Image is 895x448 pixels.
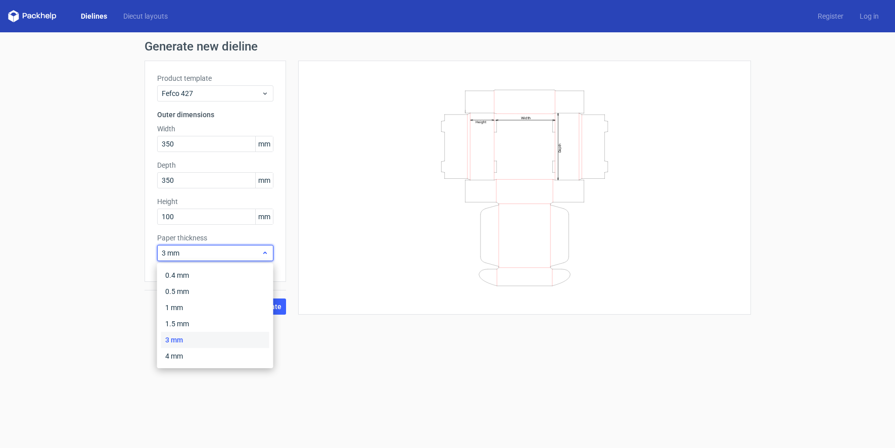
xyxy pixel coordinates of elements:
[161,316,269,332] div: 1.5 mm
[255,209,273,224] span: mm
[476,120,486,124] text: Height
[157,73,273,83] label: Product template
[161,283,269,300] div: 0.5 mm
[162,88,261,98] span: Fefco 427
[161,300,269,316] div: 1 mm
[73,11,115,21] a: Dielines
[162,248,261,258] span: 3 mm
[157,196,273,207] label: Height
[161,267,269,283] div: 0.4 mm
[255,173,273,188] span: mm
[161,332,269,348] div: 3 mm
[157,110,273,120] h3: Outer dimensions
[115,11,176,21] a: Diecut layouts
[157,233,273,243] label: Paper thickness
[810,11,852,21] a: Register
[521,115,531,120] text: Width
[558,143,562,152] text: Depth
[852,11,887,21] a: Log in
[157,160,273,170] label: Depth
[157,124,273,134] label: Width
[255,136,273,152] span: mm
[161,348,269,364] div: 4 mm
[145,40,751,53] h1: Generate new dieline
